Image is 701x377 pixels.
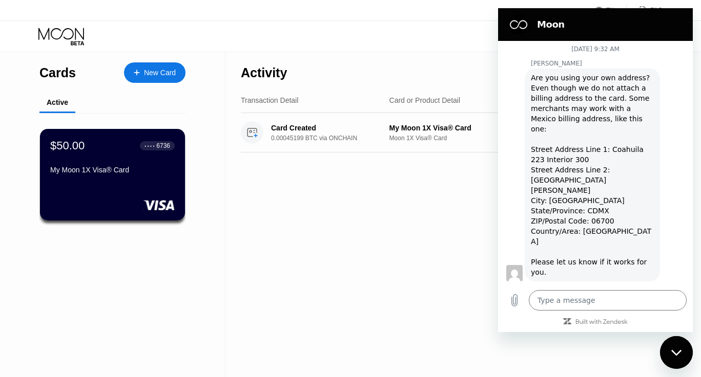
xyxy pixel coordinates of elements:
div: My Moon 1X Visa® Card [389,124,545,132]
div: Active [47,98,68,106]
div: $50.00● ● ● ●6736My Moon 1X Visa® Card [40,129,185,220]
iframe: Button to launch messaging window, conversation in progress [660,336,693,369]
div: My Moon 1X Visa® Card [50,166,175,174]
div: New Card [124,62,185,83]
div: FAQ [650,7,663,14]
div: ● ● ● ● [145,144,155,147]
div: EN [595,5,627,15]
div: 0.00045199 BTC via ONCHAIN [271,135,397,142]
div: Card or Product Detail [389,96,461,104]
div: Cards [39,65,76,80]
div: $50.00 [50,139,85,152]
div: 6736 [156,142,170,149]
div: Moon 1X Visa® Card [389,135,545,142]
div: New Card [144,69,176,77]
div: Card Created0.00045199 BTC via ONCHAINMy Moon 1X Visa® CardMoon 1X Visa® Card[DATE]6:41 AM$50.00 [241,113,663,152]
div: FAQ [627,5,663,15]
div: Activity [241,65,287,80]
iframe: Messaging window [498,8,693,332]
div: EN [606,7,615,14]
div: Transaction Detail [241,96,298,104]
div: Card Created [271,124,388,132]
